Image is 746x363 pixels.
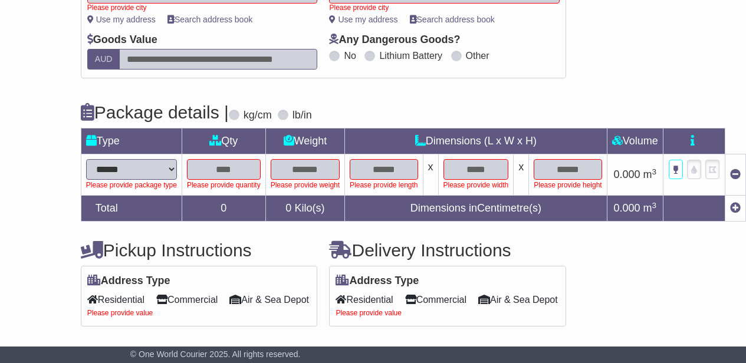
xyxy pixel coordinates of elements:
div: Please provide quantity [187,180,261,190]
a: Search address book [167,15,252,24]
td: Type [81,128,182,154]
td: Total [81,196,182,222]
label: Lithium Battery [379,50,442,61]
div: Please provide city [87,4,318,12]
a: Use my address [329,15,397,24]
span: 0.000 [613,202,640,214]
td: Dimensions (L x W x H) [345,128,607,154]
label: AUD [87,49,120,70]
label: Address Type [87,275,170,288]
span: 0.000 [613,169,640,180]
label: Address Type [336,275,419,288]
span: Residential [336,291,393,309]
span: Air & Sea Depot [478,291,558,309]
div: Please provide width [443,180,509,190]
span: Commercial [156,291,218,309]
div: Please provide height [534,180,602,190]
div: Please provide package type [86,180,177,190]
h4: Pickup Instructions [81,240,318,260]
a: Add new item [730,202,741,214]
label: Other [466,50,489,61]
div: Please provide length [350,180,418,190]
td: x [514,154,529,196]
a: Search address book [410,15,495,24]
td: 0 [182,196,265,222]
span: 0 [285,202,291,214]
label: Goods Value [87,34,157,47]
label: kg/cm [244,109,272,122]
span: Air & Sea Depot [229,291,309,309]
td: Qty [182,128,265,154]
span: m [643,202,656,214]
label: No [344,50,356,61]
div: Please provide city [329,4,560,12]
td: Volume [607,128,663,154]
label: Any Dangerous Goods? [329,34,460,47]
span: © One World Courier 2025. All rights reserved. [130,349,301,359]
td: Weight [265,128,344,154]
td: x [423,154,438,196]
a: Remove this item [730,169,741,180]
span: Residential [87,291,144,309]
td: Kilo(s) [265,196,344,222]
div: Please provide value [87,309,311,317]
div: Please provide value [336,309,560,317]
sup: 3 [652,167,656,176]
td: Dimensions in Centimetre(s) [345,196,607,222]
h4: Package details | [81,103,229,122]
span: m [643,169,656,180]
span: Commercial [405,291,466,309]
sup: 3 [652,201,656,210]
a: Use my address [87,15,156,24]
h4: Delivery Instructions [329,240,566,260]
label: lb/in [293,109,312,122]
div: Please provide weight [271,180,340,190]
